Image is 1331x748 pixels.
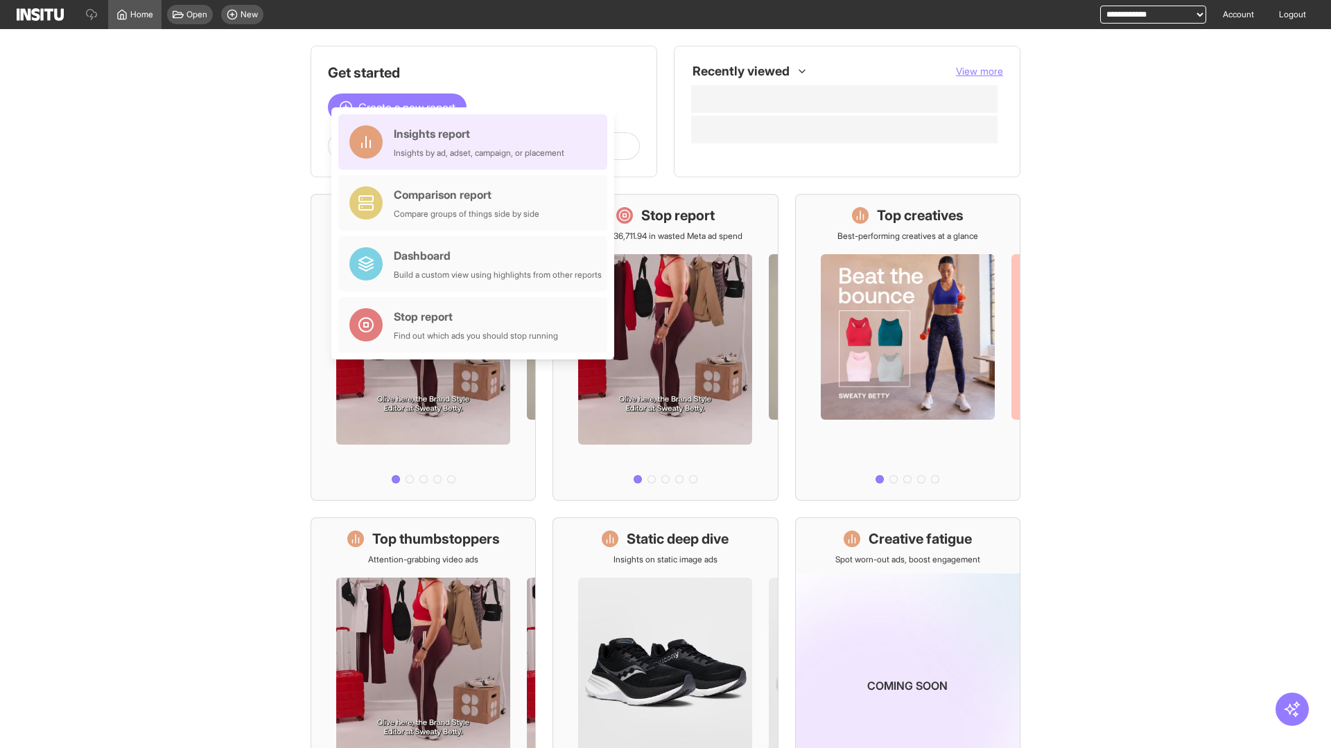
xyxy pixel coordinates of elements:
h1: Top creatives [877,206,964,225]
div: Find out which ads you should stop running [394,330,558,341]
a: Top creativesBest-performing creatives at a glance [795,194,1020,501]
div: Insights by ad, adset, campaign, or placement [394,148,564,159]
span: Home [130,9,153,20]
h1: Get started [328,63,640,82]
span: View more [956,65,1003,77]
h1: Stop report [641,206,715,225]
button: View more [956,64,1003,78]
button: Create a new report [328,93,467,121]
h1: Top thumbstoppers [372,529,500,549]
span: Create a new report [358,99,455,116]
span: Open [186,9,207,20]
span: New [241,9,258,20]
div: Build a custom view using highlights from other reports [394,269,602,280]
p: Best-performing creatives at a glance [837,231,978,242]
p: Insights on static image ads [614,554,717,565]
a: Stop reportSave £36,711.94 in wasted Meta ad spend [553,194,778,501]
h1: Static deep dive [627,529,729,549]
p: Save £36,711.94 in wasted Meta ad spend [589,231,742,242]
a: What's live nowSee all active ads instantly [311,194,536,501]
div: Stop report [394,308,558,325]
div: Insights report [394,125,564,142]
img: Logo [17,8,64,21]
div: Comparison report [394,186,539,203]
p: Attention-grabbing video ads [368,554,478,565]
div: Compare groups of things side by side [394,208,539,220]
div: Dashboard [394,247,602,264]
